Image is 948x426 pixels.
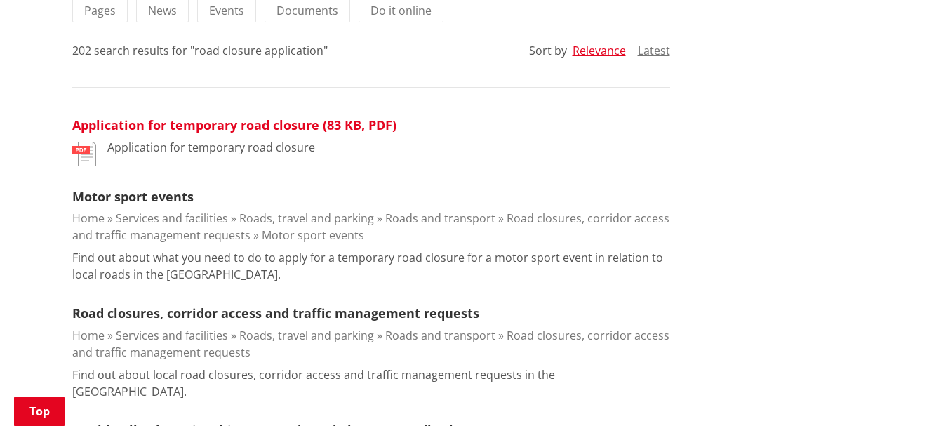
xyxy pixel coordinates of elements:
[116,211,228,226] a: Services and facilities
[107,139,315,156] p: Application for temporary road closure
[385,211,495,226] a: Roads and transport
[385,328,495,343] a: Roads and transport
[239,328,374,343] a: Roads, travel and parking
[72,188,194,205] a: Motor sport events
[239,211,374,226] a: Roads, travel and parking
[116,328,228,343] a: Services and facilities
[72,142,96,166] img: document-pdf.svg
[72,211,105,226] a: Home
[529,42,567,59] div: Sort by
[148,3,177,18] span: News
[370,3,432,18] span: Do it online
[72,42,328,59] div: 202 search results for "road closure application"
[72,249,670,283] p: Find out about what you need to do to apply for a temporary road closure for a motor sport event ...
[883,367,934,418] iframe: Messenger Launcher
[72,328,669,360] a: Road closures, corridor access and traffic management requests
[72,305,479,321] a: Road closures, corridor access and traffic management requests
[573,44,626,57] button: Relevance
[72,328,105,343] a: Home
[276,3,338,18] span: Documents
[84,3,116,18] span: Pages
[638,44,670,57] button: Latest
[209,3,244,18] span: Events
[72,211,669,243] a: Road closures, corridor access and traffic management requests
[72,366,670,400] p: Find out about local road closures, corridor access and traffic management requests in the [GEOGR...
[72,117,396,133] a: Application for temporary road closure (83 KB, PDF)
[14,397,65,426] a: Top
[262,227,364,243] a: Motor sport events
